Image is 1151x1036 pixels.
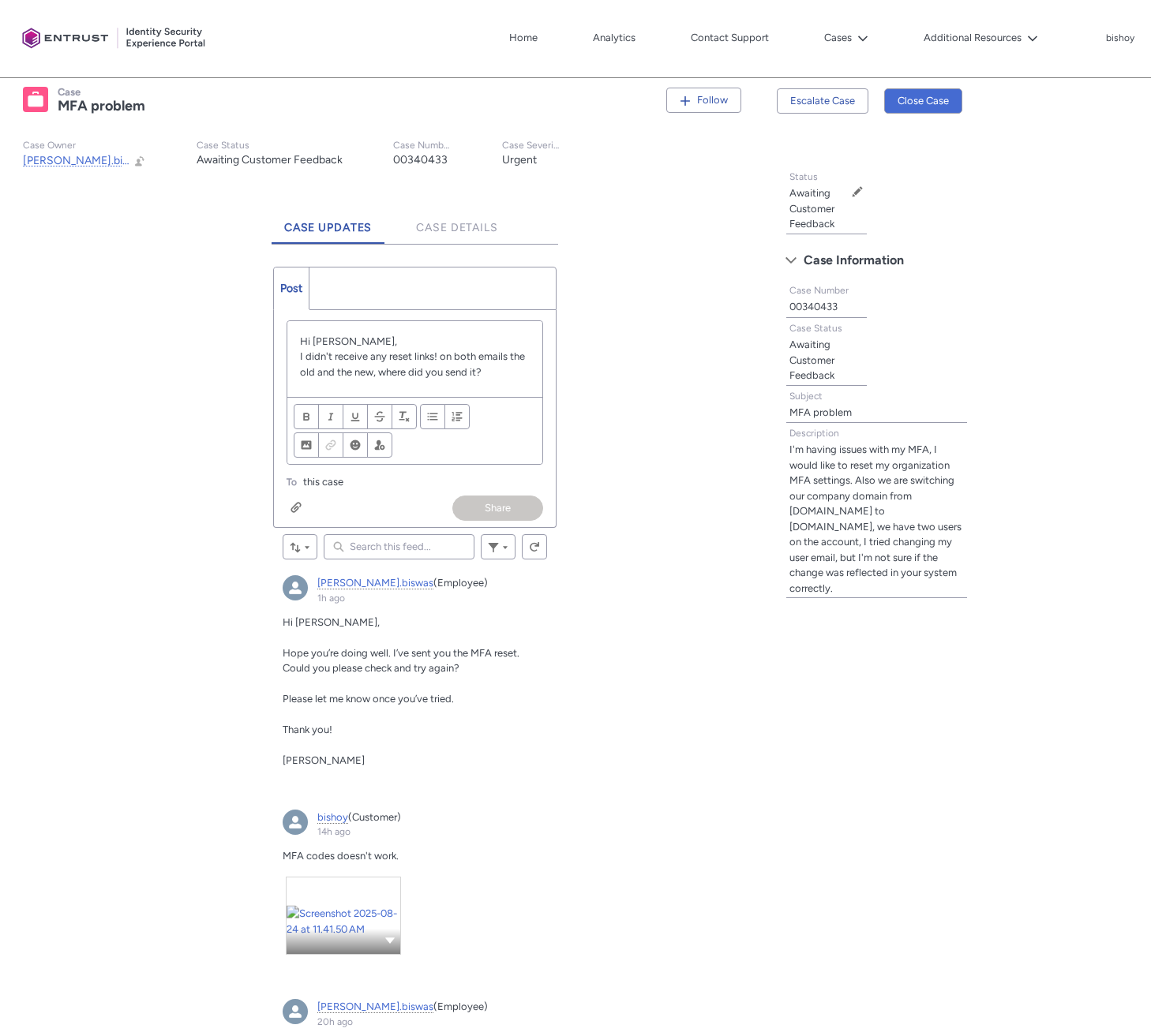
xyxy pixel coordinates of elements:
[283,575,308,600] img: External User - madhurima.biswas (Onfido)
[367,404,392,429] button: Strikethrough
[433,577,488,589] span: (Employee)
[283,850,399,862] span: MFA codes doesn't work.
[589,26,639,50] a: Analytics, opens in new tab
[23,140,146,151] p: Case Owner
[1078,963,1151,1036] iframe: Qualified Messenger
[273,800,557,981] article: bishoy, 14h ago
[393,140,452,151] p: Case Number
[133,154,146,167] button: Change Owner
[294,432,319,458] button: Image
[348,811,401,823] span: (Customer)
[393,153,448,166] lightning-formatted-text: 00340433
[884,88,962,114] button: Close Case
[778,248,976,273] button: Case Information
[287,877,400,954] a: View file Screenshot 2025-08-24 at 11.41.50 AM
[420,404,470,429] ul: Align text
[283,724,332,735] span: Thank you!
[283,999,308,1024] div: madhurima.biswas
[505,26,542,50] a: Home
[317,826,351,837] a: 14h ago
[851,185,864,198] button: Edit Status
[522,534,547,559] button: Refresh this feed
[789,301,838,312] lightning-formatted-text: 00340433
[283,754,365,766] span: [PERSON_NAME]
[283,575,308,600] div: madhurima.biswas
[283,616,380,628] span: Hi [PERSON_NAME],
[392,404,417,429] button: Remove Formatting
[287,477,297,488] span: To
[197,153,343,166] lightning-formatted-text: Awaiting Customer Feedback
[920,26,1042,50] button: Additional Resources
[789,187,834,230] lightning-formatted-text: Awaiting Customer Feedback
[272,200,385,244] a: Case Updates
[280,282,302,295] span: Post
[1105,29,1135,45] button: User Profile bishoy
[23,154,148,167] span: [PERSON_NAME].biswas
[58,97,145,114] lightning-formatted-text: MFA problem
[789,171,818,182] span: Status
[416,221,498,234] span: Case Details
[274,267,309,309] a: Post
[273,566,557,791] article: madhurima.biswas, 1h ago
[300,334,531,350] p: Hi [PERSON_NAME],
[343,432,368,458] button: Insert Emoji
[58,86,81,98] records-entity-label: Case
[318,432,343,458] button: Link
[294,404,417,429] ul: Format text
[789,428,839,439] span: Description
[384,933,396,945] a: Show more actions
[804,249,904,272] span: Case Information
[318,404,343,429] button: Italic
[687,26,773,50] a: Contact Support
[367,432,392,458] button: @Mention people and groups
[284,221,373,234] span: Case Updates
[666,88,741,113] button: Follow
[420,404,445,429] button: Bulleted List
[403,200,511,244] a: Case Details
[789,338,834,381] lightning-formatted-text: Awaiting Customer Feedback
[283,810,308,835] img: bishoy
[197,140,343,151] p: Case Status
[294,404,319,429] button: Bold
[433,1000,488,1012] span: (Employee)
[502,153,537,166] lightning-formatted-text: Urgent
[283,693,454,705] span: Please let me know once you’ve tried.
[820,26,872,50] button: Cases
[317,811,348,824] a: bishoy
[789,285,849,296] span: Case Number
[789,323,842,334] span: Case Status
[300,349,531,380] p: I didn't receive any reset links! on both emails the old and the new, where did you send it?
[317,1016,353,1027] a: 20h ago
[317,1000,433,1013] a: [PERSON_NAME].biswas
[303,474,343,490] span: this case
[294,432,392,458] ul: Insert content
[273,267,557,529] div: Chatter Publisher
[789,391,823,402] span: Subject
[283,647,519,675] span: Hope you’re doing well. I’ve sent you the MFA reset. Could you please check and try again?
[283,999,308,1024] img: External User - madhurima.biswas (Onfido)
[789,406,852,418] lightning-formatted-text: MFA problem
[777,88,868,114] button: Escalate Case
[343,404,368,429] button: Underline
[1106,33,1134,44] p: bishoy
[789,443,962,594] lightning-formatted-text: I'm having issues with my MFA, I would like to reset my organization MFA settings. Also we are sw...
[317,577,433,589] a: [PERSON_NAME].biswas
[502,140,561,151] p: Case Severity
[317,593,345,604] a: 1h ago
[324,534,475,559] input: Search this feed...
[697,94,728,106] span: Follow
[452,496,543,521] button: Share
[444,404,470,429] button: Numbered List
[287,906,400,937] img: Screenshot 2025-08-24 at 11.41.50 AM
